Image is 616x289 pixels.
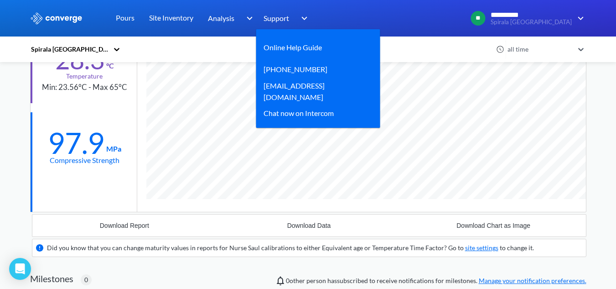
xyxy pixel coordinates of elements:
[48,131,104,154] div: 97.9
[240,13,255,24] img: downArrow.svg
[47,243,534,253] div: Did you know that you can change maturity values in reports for Nurse Saul calibrations to either...
[30,273,73,284] h2: Milestones
[287,222,331,229] div: Download Data
[264,80,366,103] a: [EMAIL_ADDRESS][DOMAIN_NAME]
[66,71,103,81] div: Temperature
[264,42,322,53] a: Online Help Guide
[505,44,574,54] div: all time
[9,258,31,280] div: Open Intercom Messenger
[264,12,289,24] span: Support
[572,13,586,24] img: downArrow.svg
[491,19,572,26] span: Spirala [GEOGRAPHIC_DATA]
[286,276,586,286] span: person has subscribed to receive notifications for milestones.
[286,277,305,284] span: 0 other
[30,12,83,24] img: logo_ewhite.svg
[208,12,234,24] span: Analysis
[217,215,401,236] button: Download Data
[55,48,104,71] div: 28.3
[32,215,217,236] button: Download Report
[50,154,119,166] div: Compressive Strength
[456,222,530,229] div: Download Chart as Image
[42,81,127,94] div: Min: 23.56°C - Max 65°C
[401,215,586,236] button: Download Chart as Image
[30,44,109,54] div: Spirala [GEOGRAPHIC_DATA]
[496,45,504,53] img: icon-clock.svg
[100,222,149,229] div: Download Report
[264,63,327,75] a: [PHONE_NUMBER]
[84,275,88,285] span: 0
[275,275,286,286] img: notifications-icon.svg
[479,277,586,284] a: Manage your notification preferences.
[264,107,334,119] div: Chat now on Intercom
[295,13,310,24] img: downArrow.svg
[465,244,498,252] a: site settings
